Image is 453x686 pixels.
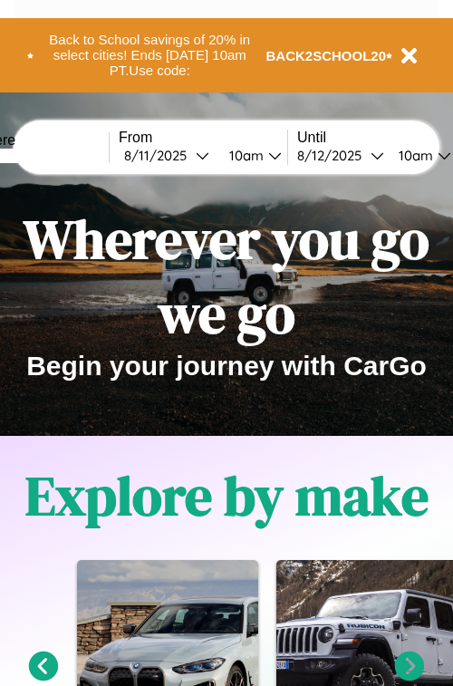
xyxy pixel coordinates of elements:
button: 10am [215,146,287,165]
button: Back to School savings of 20% in select cities! Ends [DATE] 10am PT.Use code: [34,27,266,83]
b: BACK2SCHOOL20 [266,48,387,63]
div: 10am [390,147,438,164]
div: 8 / 11 / 2025 [124,147,196,164]
button: 8/11/2025 [119,146,215,165]
div: 8 / 12 / 2025 [297,147,371,164]
label: From [119,130,287,146]
h1: Explore by make [25,459,429,533]
div: 10am [220,147,268,164]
